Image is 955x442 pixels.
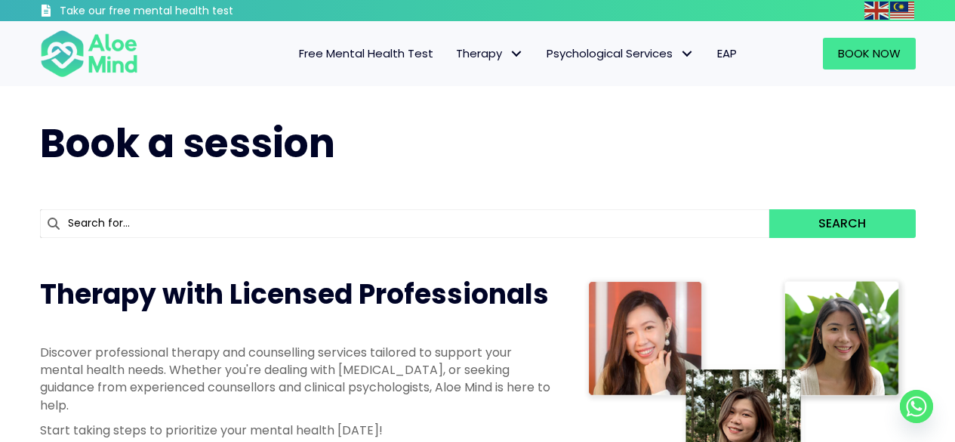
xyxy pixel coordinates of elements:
[890,2,914,20] img: ms
[864,2,890,19] a: English
[838,45,901,61] span: Book Now
[456,45,524,61] span: Therapy
[900,390,933,423] a: Whatsapp
[288,38,445,70] a: Free Mental Health Test
[676,43,698,65] span: Psychological Services: submenu
[547,45,695,61] span: Psychological Services
[40,116,335,171] span: Book a session
[40,4,314,21] a: Take our free mental health test
[299,45,433,61] span: Free Mental Health Test
[158,38,748,70] nav: Menu
[890,2,916,19] a: Malay
[706,38,748,70] a: EAP
[769,209,915,238] button: Search
[40,275,549,314] span: Therapy with Licensed Professionals
[864,2,889,20] img: en
[506,43,528,65] span: Therapy: submenu
[535,38,706,70] a: Psychological ServicesPsychological Services: submenu
[823,38,916,70] a: Book Now
[60,4,314,19] h3: Take our free mental health test
[40,29,138,79] img: Aloe mind Logo
[40,344,553,414] p: Discover professional therapy and counselling services tailored to support your mental health nee...
[717,45,737,61] span: EAP
[40,209,770,238] input: Search for...
[445,38,535,70] a: TherapyTherapy: submenu
[40,422,553,439] p: Start taking steps to prioritize your mental health [DATE]!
